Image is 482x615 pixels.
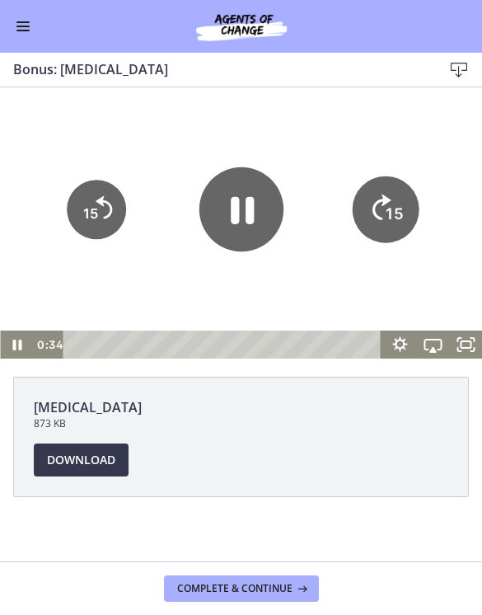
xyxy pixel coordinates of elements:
[76,243,375,271] div: Playbar
[177,582,292,595] span: Complete & continue
[159,10,324,43] img: Agents of Change
[34,444,129,477] a: Download
[164,575,319,602] button: Complete & continue
[34,397,448,417] span: [MEDICAL_DATA]
[386,117,403,135] tspan: 15
[83,117,98,134] tspan: 15
[13,59,416,79] h3: Bonus: [MEDICAL_DATA]
[34,417,448,430] span: 873 KB
[13,16,33,36] button: Enable menu
[353,88,419,155] button: Skip ahead 15 seconds
[449,243,482,271] button: Fullscreen
[383,243,416,271] button: Show settings menu
[67,92,126,152] button: Skip back 15 seconds
[416,243,449,271] button: Airplay
[47,450,115,470] span: Download
[199,79,283,163] button: Pause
